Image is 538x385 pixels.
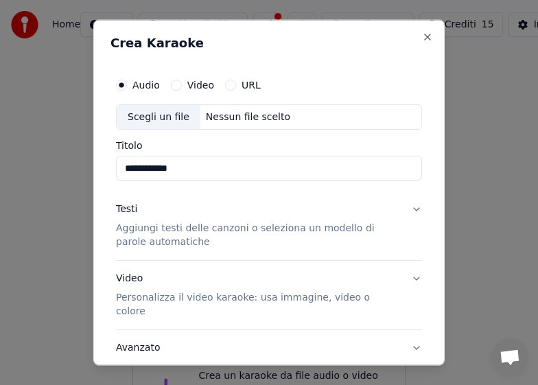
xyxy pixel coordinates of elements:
[132,80,160,89] label: Audio
[116,141,422,150] label: Titolo
[116,261,422,329] button: VideoPersonalizza il video karaoke: usa immagine, video o colore
[116,202,137,216] div: Testi
[242,80,261,89] label: URL
[200,110,296,124] div: Nessun file scelto
[116,330,422,366] button: Avanzato
[116,191,422,260] button: TestiAggiungi testi delle canzoni o seleziona un modello di parole automatiche
[116,222,400,249] p: Aggiungi testi delle canzoni o seleziona un modello di parole automatiche
[110,36,428,49] h2: Crea Karaoke
[116,272,400,318] div: Video
[117,104,200,129] div: Scegli un file
[116,291,400,318] p: Personalizza il video karaoke: usa immagine, video o colore
[187,80,214,89] label: Video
